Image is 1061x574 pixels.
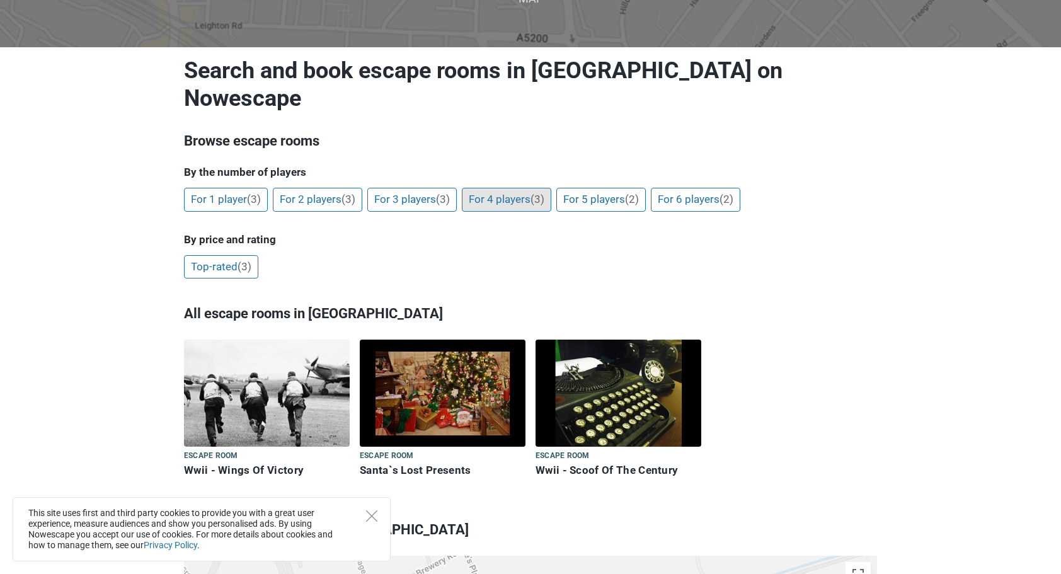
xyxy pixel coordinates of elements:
span: (2) [625,193,639,205]
h3: All escape rooms in [GEOGRAPHIC_DATA] [184,297,877,330]
span: (3) [238,260,251,273]
span: (3) [530,193,544,205]
h3: Map of escape rooms in [GEOGRAPHIC_DATA] [184,514,877,546]
span: Escape room [536,449,589,463]
a: Privacy Policy [144,540,197,550]
a: Santa`s Lost Presents Escape room Santa`s Lost Presents [360,340,525,479]
h3: Browse escape rooms [184,131,877,151]
h6: Wwii - Wings Of Victory [184,464,350,477]
a: For 3 players(3) [367,188,457,212]
img: Wwii - Wings Of Victory [184,340,350,447]
a: Wwii - Scoof Of The Century Escape room Wwii - Scoof Of The Century [536,340,701,479]
h6: Santa`s Lost Presents [360,464,525,477]
button: Close [366,510,377,522]
h6: Wwii - Scoof Of The Century [536,464,701,477]
div: This site uses first and third party cookies to provide you with a great user experience, measure... [13,497,391,561]
h5: By the number of players [184,166,877,178]
a: For 2 players(3) [273,188,362,212]
span: (3) [247,193,261,205]
a: Wwii - Wings Of Victory Escape room Wwii - Wings Of Victory [184,340,350,479]
span: Escape room [360,449,413,463]
span: (2) [720,193,733,205]
span: (3) [436,193,450,205]
h5: By price and rating [184,233,877,246]
img: Santa`s Lost Presents [360,340,525,447]
a: For 5 players(2) [556,188,646,212]
a: For 6 players(2) [651,188,740,212]
a: For 4 players(3) [462,188,551,212]
h1: Search and book escape rooms in [GEOGRAPHIC_DATA] on Nowescape [184,57,877,112]
a: Top-rated(3) [184,255,258,279]
a: For 1 player(3) [184,188,268,212]
span: (3) [341,193,355,205]
span: Escape room [184,449,238,463]
img: Wwii - Scoof Of The Century [536,340,701,447]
